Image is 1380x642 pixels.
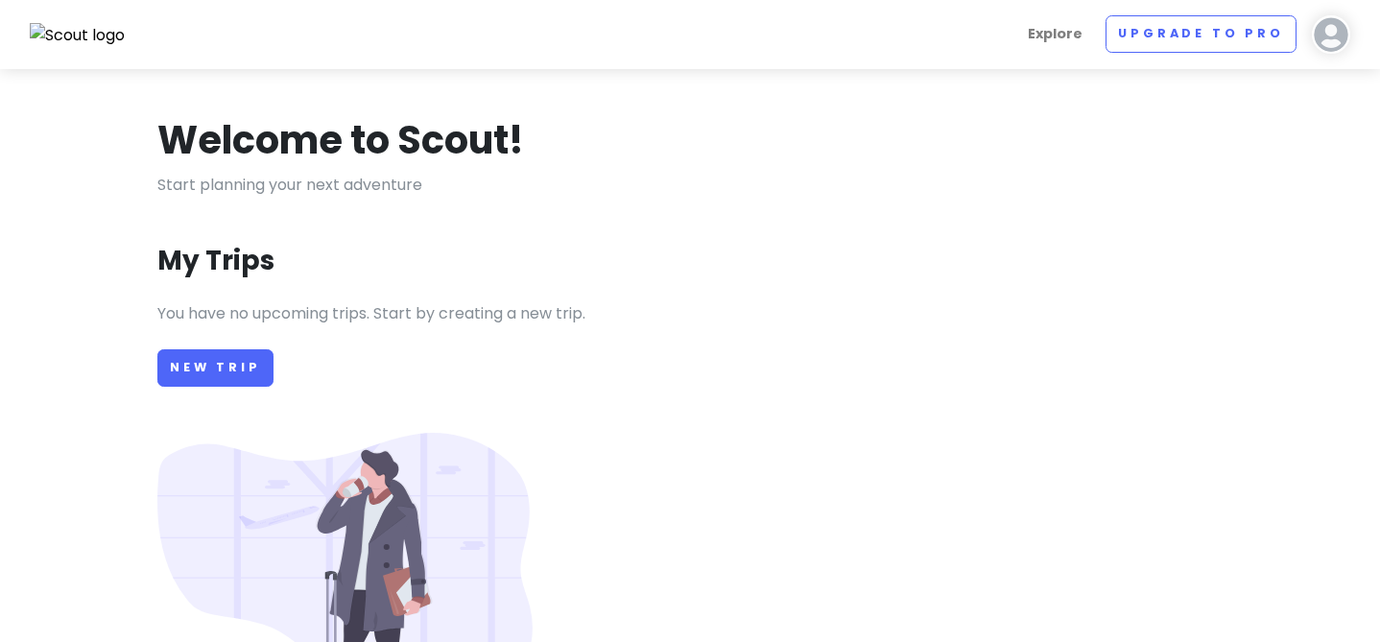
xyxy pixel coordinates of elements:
a: Explore [1020,15,1090,53]
h1: Welcome to Scout! [157,115,524,165]
h3: My Trips [157,244,274,278]
img: Scout logo [30,23,126,48]
a: Upgrade to Pro [1106,15,1297,53]
a: New Trip [157,349,274,387]
p: Start planning your next adventure [157,173,1223,198]
p: You have no upcoming trips. Start by creating a new trip. [157,301,1223,326]
img: User profile [1312,15,1350,54]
